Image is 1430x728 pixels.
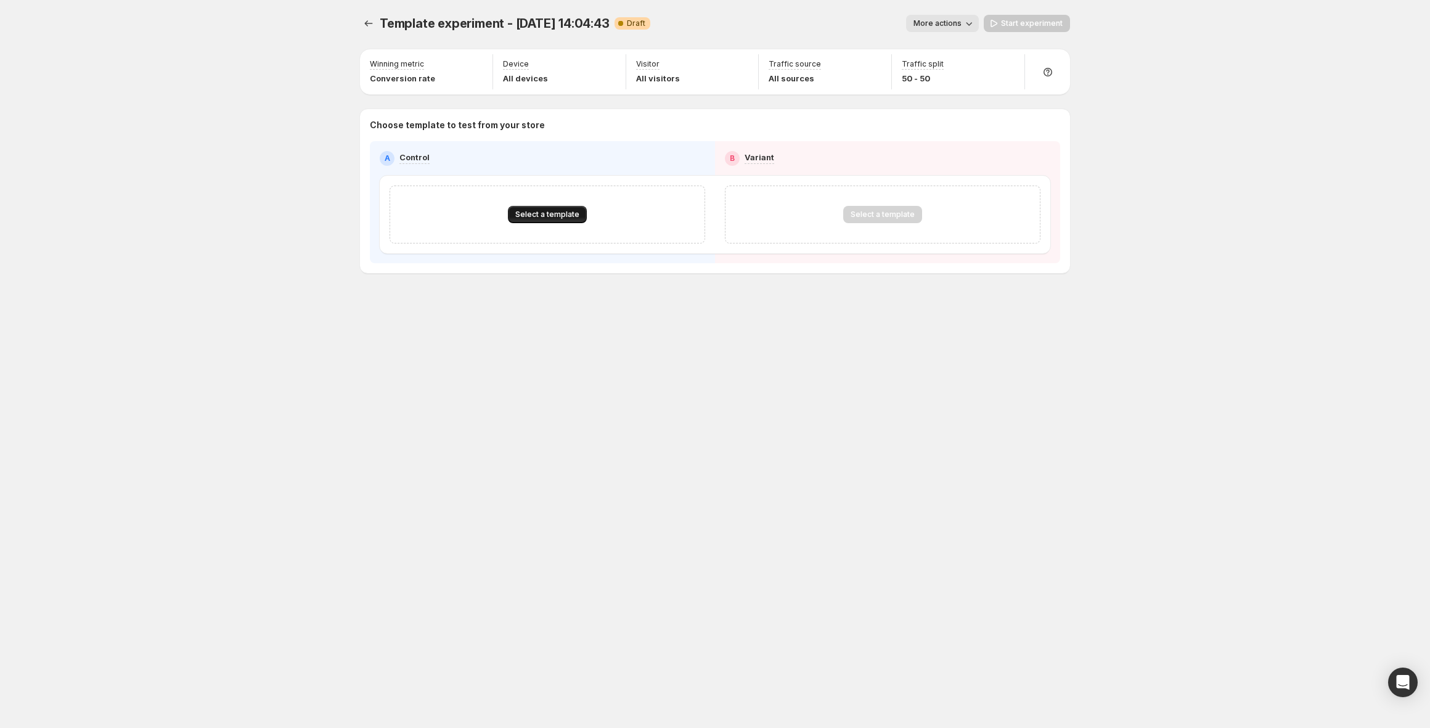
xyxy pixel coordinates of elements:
p: Visitor [636,59,660,69]
p: 50 - 50 [902,72,944,84]
button: Experiments [360,15,377,32]
div: Open Intercom Messenger [1388,668,1418,697]
p: All sources [769,72,821,84]
p: All visitors [636,72,680,84]
p: Traffic split [902,59,944,69]
p: Choose template to test from your store [370,119,1060,131]
p: Variant [745,151,774,163]
p: Winning metric [370,59,424,69]
span: Draft [627,18,645,28]
p: All devices [503,72,548,84]
button: Select a template [508,206,587,223]
p: Conversion rate [370,72,435,84]
p: Traffic source [769,59,821,69]
p: Control [399,151,430,163]
p: Device [503,59,529,69]
span: Template experiment - [DATE] 14:04:43 [380,16,610,31]
span: Select a template [515,210,579,219]
h2: B [730,153,735,163]
button: More actions [906,15,979,32]
span: More actions [913,18,962,28]
h2: A [385,153,390,163]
